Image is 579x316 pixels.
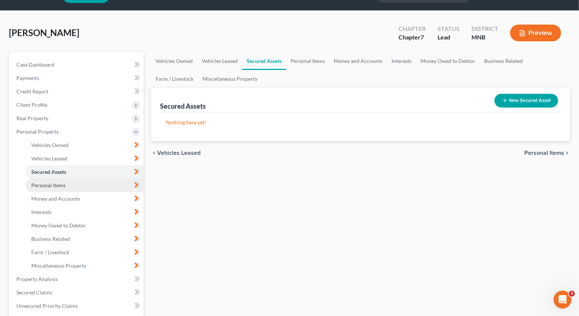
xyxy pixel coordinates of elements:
i: chevron_right [564,150,570,156]
div: MNB [471,33,498,42]
a: Interests [25,205,144,219]
a: Business Related [25,232,144,246]
i: chevron_left [151,150,157,156]
span: 7 [420,33,424,41]
a: Business Related [480,52,527,70]
span: Miscellaneous Property [31,262,86,269]
span: Secured Assets [31,169,66,175]
span: Money Owed to Debtor [31,222,86,229]
a: Credit Report [10,85,144,98]
a: Vehicles Leased [25,152,144,165]
a: Case Dashboard [10,58,144,71]
span: [PERSON_NAME] [9,27,79,38]
span: Payments [16,75,39,81]
a: Money Owed to Debtor [416,52,480,70]
span: Personal Items [31,182,65,188]
span: Case Dashboard [16,61,54,68]
a: Vehicles Leased [197,52,242,70]
span: Property Analysis [16,276,58,282]
span: Interests [31,209,51,215]
a: Money and Accounts [25,192,144,205]
span: Business Related [31,236,70,242]
div: Chapter [399,33,426,42]
a: Money Owed to Debtor [25,219,144,232]
span: Secured Claims [16,289,52,296]
div: Chapter [399,25,426,33]
span: Vehicles Owned [31,142,68,148]
button: Preview [510,25,561,41]
a: Payments [10,71,144,85]
div: District [471,25,498,33]
a: Money and Accounts [329,52,387,70]
button: chevron_left Vehicles Leased [151,150,201,156]
a: Vehicles Owned [25,138,144,152]
span: Personal Property [16,128,59,135]
div: Lead [438,33,460,42]
span: Unsecured Priority Claims [16,303,78,309]
span: Personal Items [524,150,564,156]
span: Client Profile [16,102,47,108]
a: Miscellaneous Property [198,70,262,88]
span: Vehicles Leased [31,155,67,162]
a: Vehicles Owned [151,52,197,70]
a: Personal Items [25,179,144,192]
button: Personal Items chevron_right [524,150,570,156]
a: Farm / Livestock [25,246,144,259]
a: Unsecured Priority Claims [10,299,144,313]
div: Status [438,25,460,33]
div: Secured Assets [160,102,206,111]
a: Farm / Livestock [151,70,198,88]
iframe: Intercom live chat [554,291,572,309]
button: New Secured Asset [495,94,558,108]
span: Real Property [16,115,48,121]
span: Farm / Livestock [31,249,69,255]
a: Property Analysis [10,272,144,286]
span: Vehicles Leased [157,150,201,156]
span: 3 [569,291,575,297]
a: Secured Assets [242,52,286,70]
a: Secured Claims [10,286,144,299]
span: Credit Report [16,88,48,95]
a: Miscellaneous Property [25,259,144,272]
a: Interests [387,52,416,70]
a: Personal Items [286,52,329,70]
a: Secured Assets [25,165,144,179]
p: Nothing here yet! [166,119,555,126]
span: Money and Accounts [31,195,80,202]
